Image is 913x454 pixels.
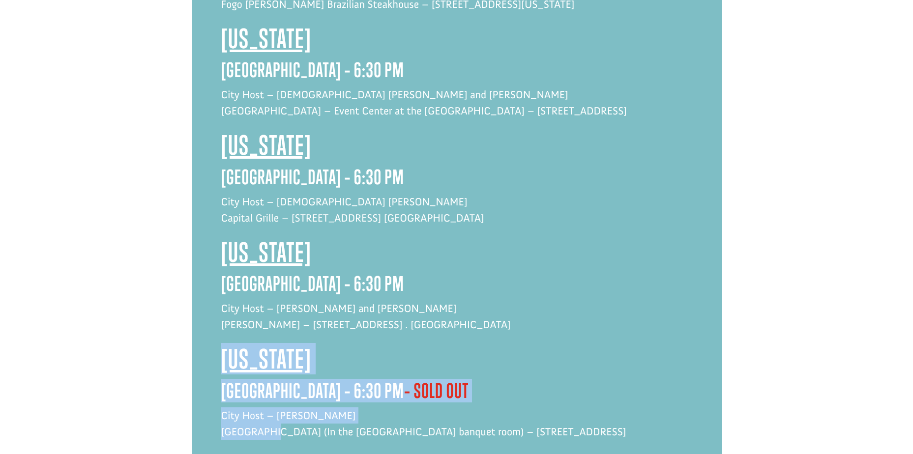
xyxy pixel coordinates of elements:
[18,39,25,46] img: US.png
[404,379,469,402] span: – Sold Out
[18,30,135,37] div: to
[221,236,312,268] span: [US_STATE]
[27,39,135,46] span: [GEOGRAPHIC_DATA] , [GEOGRAPHIC_DATA]
[221,58,693,86] h3: [GEOGRAPHIC_DATA] – 6:30 PM
[221,407,693,451] p: City Host – [PERSON_NAME] [GEOGRAPHIC_DATA] (In the [GEOGRAPHIC_DATA] banquet room) – [STREET_ADD...
[221,343,312,374] span: [US_STATE]
[221,272,693,300] h3: [GEOGRAPHIC_DATA] – 6:30 PM
[18,21,26,28] img: emoji partyFace
[139,20,183,37] button: Donate
[221,23,312,54] span: [US_STATE]
[221,300,693,343] p: City Host – [PERSON_NAME] and [PERSON_NAME] [PERSON_NAME] – [STREET_ADDRESS] . [GEOGRAPHIC_DATA]
[18,10,135,29] div: [PERSON_NAME] donated $100
[221,166,693,194] h3: [GEOGRAPHIC_DATA] – 6:30 PM
[221,129,312,161] span: [US_STATE]
[221,86,693,130] p: City Host – [DEMOGRAPHIC_DATA] [PERSON_NAME] and [PERSON_NAME] [GEOGRAPHIC_DATA] – Event Center a...
[221,194,693,237] p: City Host – [DEMOGRAPHIC_DATA] [PERSON_NAME] Capital Grille – [STREET_ADDRESS] [GEOGRAPHIC_DATA]
[23,30,81,37] strong: Project Shovel Ready
[221,379,693,407] h3: [GEOGRAPHIC_DATA] – 6:30 PM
